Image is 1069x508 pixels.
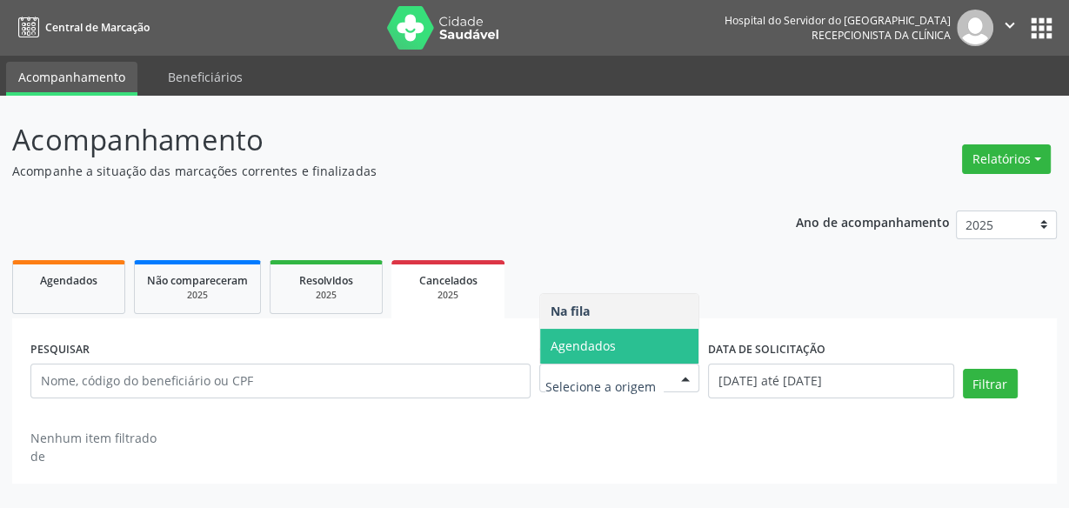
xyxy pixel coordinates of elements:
[6,62,137,96] a: Acompanhamento
[1026,13,1057,43] button: apps
[30,447,157,465] div: de
[1000,16,1019,35] i: 
[812,28,951,43] span: Recepcionista da clínica
[299,273,353,288] span: Resolvidos
[551,303,590,319] span: Na fila
[963,369,1018,398] button: Filtrar
[708,337,825,364] label: DATA DE SOLICITAÇÃO
[30,364,531,398] input: Nome, código do beneficiário ou CPF
[147,273,248,288] span: Não compareceram
[30,337,90,364] label: PESQUISAR
[708,364,953,398] input: Selecione um intervalo
[545,370,665,404] input: Selecione a origem
[30,429,157,447] div: Nenhum item filtrado
[404,289,492,302] div: 2025
[156,62,255,92] a: Beneficiários
[993,10,1026,46] button: 
[147,289,248,302] div: 2025
[45,20,150,35] span: Central de Marcação
[725,13,951,28] div: Hospital do Servidor do [GEOGRAPHIC_DATA]
[12,13,150,42] a: Central de Marcação
[12,162,744,180] p: Acompanhe a situação das marcações correntes e finalizadas
[796,211,950,232] p: Ano de acompanhamento
[957,10,993,46] img: img
[12,118,744,162] p: Acompanhamento
[551,338,616,354] span: Agendados
[283,289,370,302] div: 2025
[40,273,97,288] span: Agendados
[962,144,1051,174] button: Relatórios
[419,273,478,288] span: Cancelados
